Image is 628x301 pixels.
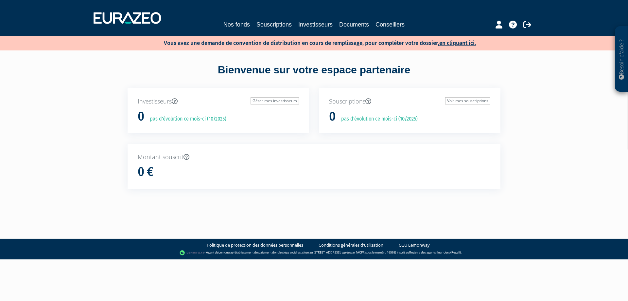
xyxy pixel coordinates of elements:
p: Besoin d'aide ? [618,30,625,89]
h1: 0 [329,110,336,123]
a: Voir mes souscriptions [445,97,490,104]
p: Souscriptions [329,97,490,106]
h1: 0 [138,110,144,123]
a: en cliquant ici. [439,40,476,47]
a: Conditions générales d'utilisation [319,242,383,248]
a: Politique de protection des données personnelles [207,242,303,248]
p: pas d'évolution ce mois-ci (10/2025) [337,115,418,123]
div: Bienvenue sur votre espace partenaire [123,63,505,88]
a: CGU Lemonway [399,242,430,248]
img: 1732889491-logotype_eurazeo_blanc_rvb.png [94,12,161,24]
img: logo-lemonway.png [180,250,205,256]
a: Souscriptions [256,20,292,29]
a: Registre des agents financiers (Regafi) [409,251,461,255]
a: Nos fonds [223,20,250,29]
a: Conseillers [375,20,405,29]
p: Vous avez une demande de convention de distribution en cours de remplissage, pour compléter votre... [145,38,476,47]
a: Documents [339,20,369,29]
p: Montant souscrit [138,153,490,161]
p: Investisseurs [138,97,299,106]
a: Lemonway [218,251,234,255]
a: Investisseurs [298,20,333,29]
div: - Agent de (établissement de paiement dont le siège social est situé au [STREET_ADDRESS], agréé p... [7,250,621,256]
a: Gérer mes investisseurs [251,97,299,104]
h1: 0 € [138,165,153,179]
p: pas d'évolution ce mois-ci (10/2025) [145,115,226,123]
